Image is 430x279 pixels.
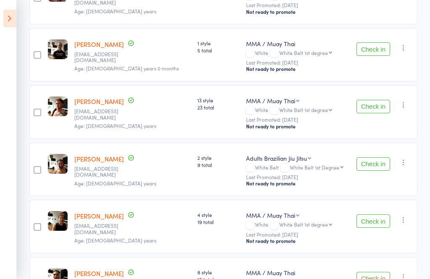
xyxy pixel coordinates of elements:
span: 8 style [197,269,239,276]
button: Check in [357,157,390,171]
small: Last Promoted: [DATE] [246,174,347,180]
div: White Belt 1st Degree [290,164,339,170]
div: MMA / Muay Thai [246,39,347,48]
img: image1743670692.png [48,211,68,231]
div: White [246,107,347,114]
span: Age: [DEMOGRAPHIC_DATA] years 0 months [74,65,179,72]
a: [PERSON_NAME] [74,269,124,278]
small: Last Promoted: [DATE] [246,60,347,65]
div: White [246,50,347,57]
div: Adults Brazilian Jiu Jitsu [246,154,307,162]
div: White [246,222,347,229]
small: Last Promoted: [DATE] [246,232,347,237]
span: 2 style [197,154,239,161]
a: [PERSON_NAME] [74,154,124,163]
span: 5 total [197,47,239,54]
small: Carleesjdm@gmail.com [74,223,129,235]
span: 13 style [197,96,239,104]
img: image1747219908.png [48,154,68,174]
div: White Belt [246,164,347,172]
span: 1 style [197,39,239,47]
button: Check in [357,100,390,113]
span: Age: [DEMOGRAPHIC_DATA] years [74,122,156,129]
small: zakbrooker98@gmail.com [74,108,129,120]
div: White Belt 1st degree [279,222,328,227]
span: Age: [DEMOGRAPHIC_DATA] years [74,237,156,244]
span: Age: [DEMOGRAPHIC_DATA] years [74,8,156,15]
div: Not ready to promote [246,237,347,244]
small: Mgbush59@gmail.com [74,166,129,178]
small: dpb-08@hotmail.com [74,51,129,63]
a: [PERSON_NAME] [74,97,124,106]
span: 23 total [197,104,239,111]
div: Not ready to promote [246,123,347,130]
div: MMA / Muay Thai [246,211,295,219]
button: Check in [357,214,390,228]
span: Age: [DEMOGRAPHIC_DATA] years [74,180,156,187]
div: White Belt 1st degree [279,50,328,55]
img: image1739784641.png [48,39,68,59]
div: Not ready to promote [246,180,347,187]
div: MMA / Muay Thai [246,96,295,105]
small: Last Promoted: [DATE] [246,117,347,123]
a: [PERSON_NAME] [74,211,124,220]
span: 9 total [197,161,239,168]
div: Not ready to promote [246,65,347,72]
span: 19 total [197,218,239,225]
div: Not ready to promote [246,8,347,15]
div: White Belt 1st degree [279,107,328,112]
div: MMA / Muay Thai [246,269,347,277]
button: Check in [357,42,390,56]
a: [PERSON_NAME] [74,40,124,49]
span: 4 style [197,211,239,218]
small: Last Promoted: [DATE] [246,2,347,8]
img: image1737370910.png [48,96,68,116]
